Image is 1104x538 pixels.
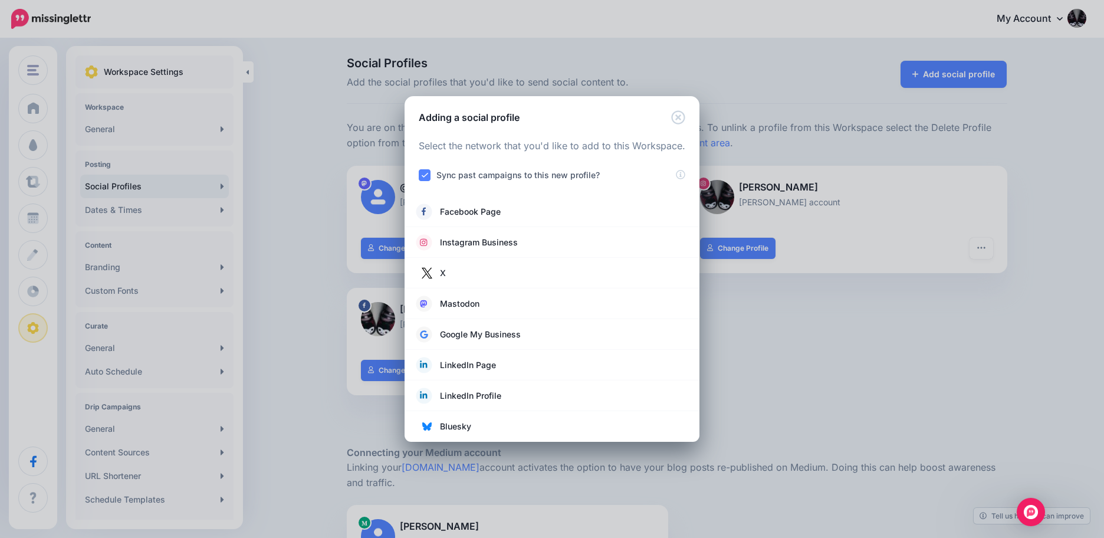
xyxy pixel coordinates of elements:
[422,422,432,431] img: bluesky.png
[416,265,688,281] a: X
[416,326,688,343] a: Google My Business
[419,110,520,124] h5: Adding a social profile
[1017,498,1045,526] div: Open Intercom Messenger
[440,389,501,403] span: LinkedIn Profile
[419,139,685,154] p: Select the network that you'd like to add to this Workspace.
[418,264,436,283] img: twitter.jpg
[416,357,688,373] a: LinkedIn Page
[671,110,685,125] button: Close
[440,205,501,219] span: Facebook Page
[440,327,521,342] span: Google My Business
[416,388,688,404] a: LinkedIn Profile
[416,204,688,220] a: Facebook Page
[440,358,496,372] span: LinkedIn Page
[440,297,479,311] span: Mastodon
[440,266,446,280] span: X
[416,296,688,312] a: Mastodon
[416,234,688,251] a: Instagram Business
[440,235,518,250] span: Instagram Business
[440,419,471,434] span: Bluesky
[436,168,600,182] label: Sync past campaigns to this new profile?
